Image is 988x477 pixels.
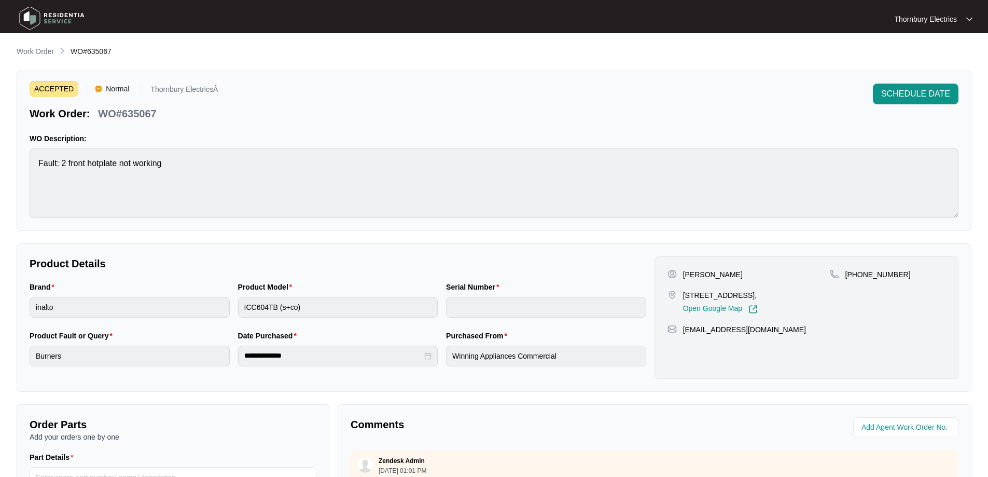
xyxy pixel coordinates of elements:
input: Product Model [238,297,438,318]
input: Purchased From [446,346,646,366]
p: [STREET_ADDRESS], [683,290,758,301]
input: Add Agent Work Order No. [861,421,952,434]
p: [PERSON_NAME] [683,269,743,280]
img: Vercel Logo [95,86,102,92]
span: SCHEDULE DATE [881,88,950,100]
img: map-pin [830,269,839,279]
textarea: Fault: 2 front hotplate not working [30,148,958,218]
label: Date Purchased [238,331,301,341]
button: SCHEDULE DATE [873,84,958,104]
img: residentia service logo [16,3,88,34]
p: Zendesk Admin [379,457,425,465]
img: user.svg [357,457,373,473]
p: Comments [351,417,647,432]
p: Product Details [30,256,646,271]
input: Brand [30,297,230,318]
img: map-pin [667,290,677,299]
img: map-pin [667,324,677,334]
img: chevron-right [58,47,66,55]
img: dropdown arrow [966,17,972,22]
p: Thornbury Electrics [894,14,957,24]
p: Work Order [17,46,54,57]
p: [DATE] 01:01 PM [379,468,426,474]
label: Purchased From [446,331,511,341]
p: [EMAIL_ADDRESS][DOMAIN_NAME] [683,324,806,335]
p: [PHONE_NUMBER] [845,269,911,280]
label: Part Details [30,452,78,462]
span: Normal [102,81,133,97]
img: Link-External [748,305,758,314]
p: Order Parts [30,417,316,432]
label: Product Fault or Query [30,331,117,341]
input: Serial Number [446,297,646,318]
p: Work Order: [30,106,90,121]
p: Add your orders one by one [30,432,316,442]
p: Thornbury ElectricsÂ [150,86,218,97]
a: Open Google Map [683,305,758,314]
img: user-pin [667,269,677,279]
span: WO#635067 [71,47,112,56]
label: Product Model [238,282,297,292]
p: WO#635067 [98,106,156,121]
a: Work Order [15,46,56,58]
input: Date Purchased [244,350,423,361]
input: Product Fault or Query [30,346,230,366]
label: Serial Number [446,282,503,292]
p: WO Description: [30,133,958,144]
span: ACCEPTED [30,81,78,97]
label: Brand [30,282,59,292]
